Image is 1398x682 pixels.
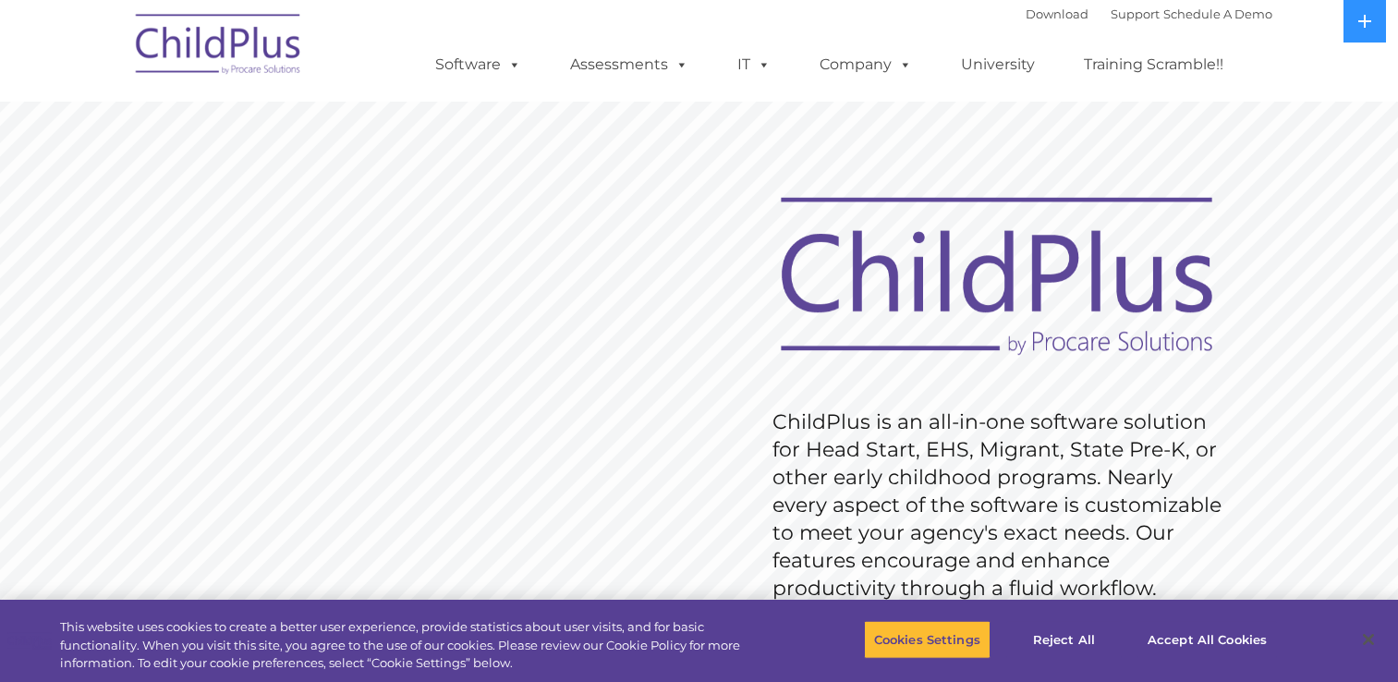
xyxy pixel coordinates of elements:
[552,46,707,83] a: Assessments
[864,620,991,659] button: Cookies Settings
[1348,619,1389,660] button: Close
[942,46,1053,83] a: University
[1026,6,1272,21] font: |
[1006,620,1122,659] button: Reject All
[1065,46,1242,83] a: Training Scramble!!
[801,46,930,83] a: Company
[417,46,540,83] a: Software
[1026,6,1088,21] a: Download
[1163,6,1272,21] a: Schedule A Demo
[127,1,311,93] img: ChildPlus by Procare Solutions
[1137,620,1277,659] button: Accept All Cookies
[719,46,789,83] a: IT
[60,618,769,673] div: This website uses cookies to create a better user experience, provide statistics about user visit...
[772,408,1231,603] rs-layer: ChildPlus is an all-in-one software solution for Head Start, EHS, Migrant, State Pre-K, or other ...
[1111,6,1160,21] a: Support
